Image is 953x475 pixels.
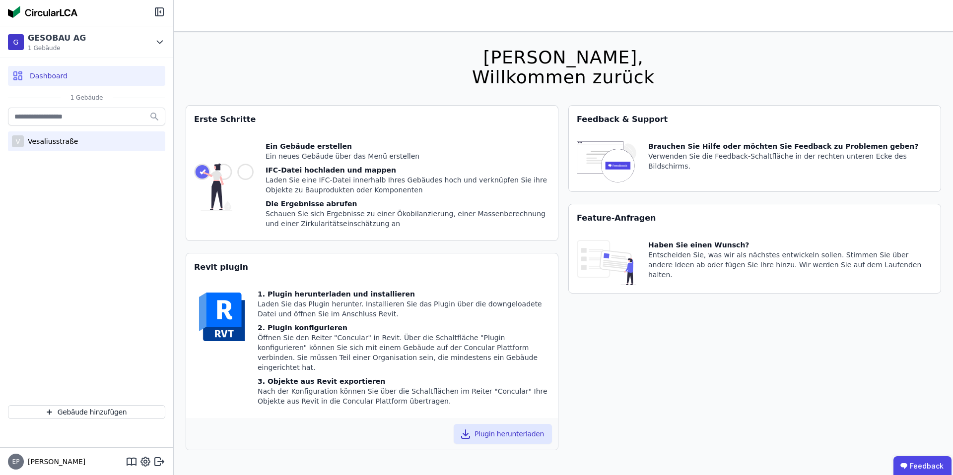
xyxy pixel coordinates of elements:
[24,457,85,467] span: [PERSON_NAME]
[266,209,550,229] div: Schauen Sie sich Ergebnisse zu einer Ökobilanzierung, einer Massenberechnung und einer Zirkularit...
[61,94,113,102] span: 1 Gebäude
[454,424,552,444] button: Plugin herunterladen
[569,204,941,232] div: Feature-Anfragen
[577,141,636,183] img: feedback-icon-HCTs5lye.svg
[258,299,550,319] div: Laden Sie das Plugin herunter. Installieren Sie das Plugin über die downgeloadete Datei und öffne...
[266,151,550,161] div: Ein neues Gebäude über das Menü erstellen
[12,135,24,147] div: V
[648,141,933,151] div: Brauchen Sie Hilfe oder möchten Sie Feedback zu Problemen geben?
[266,141,550,151] div: Ein Gebäude erstellen
[186,106,558,133] div: Erste Schritte
[472,67,655,87] div: Willkommen zurück
[258,376,550,386] div: 3. Objekte aus Revit exportieren
[258,289,550,299] div: 1. Plugin herunterladen und installieren
[569,106,941,133] div: Feedback & Support
[266,175,550,195] div: Laden Sie eine IFC-Datei innerhalb Ihres Gebäudes hoch und verknüpfen Sie ihre Objekte zu Bauprod...
[258,333,550,372] div: Öffnen Sie den Reiter "Concular" in Revit. Über die Schaltfläche "Plugin konfigurieren" können Si...
[8,405,165,419] button: Gebäude hinzufügen
[8,6,77,18] img: Concular
[28,44,86,52] span: 1 Gebäude
[28,32,86,44] div: GESOBAU AG
[8,34,24,50] div: G
[12,459,20,465] span: EP
[648,250,933,280] div: Entscheiden Sie, was wir als nächstes entwickeln sollen. Stimmen Sie über andere Ideen ab oder fü...
[472,48,655,67] div: [PERSON_NAME],
[194,141,254,233] img: getting_started_tile-DrF_GRSv.svg
[648,240,933,250] div: Haben Sie einen Wunsch?
[24,136,78,146] div: Vesaliusstraße
[186,253,558,281] div: Revit plugin
[266,199,550,209] div: Die Ergebnisse abrufen
[30,71,68,81] span: Dashboard
[266,165,550,175] div: IFC-Datei hochladen und mappen
[577,240,636,285] img: feature_request_tile-UiXE1qGU.svg
[194,289,250,345] img: revit-YwGVQcbs.svg
[258,323,550,333] div: 2. Plugin konfigurieren
[648,151,933,171] div: Verwenden Sie die Feedback-Schaltfläche in der rechten unteren Ecke des Bildschirms.
[258,386,550,406] div: Nach der Konfiguration können Sie über die Schaltflächen im Reiter "Concular" Ihre Objekte aus Re...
